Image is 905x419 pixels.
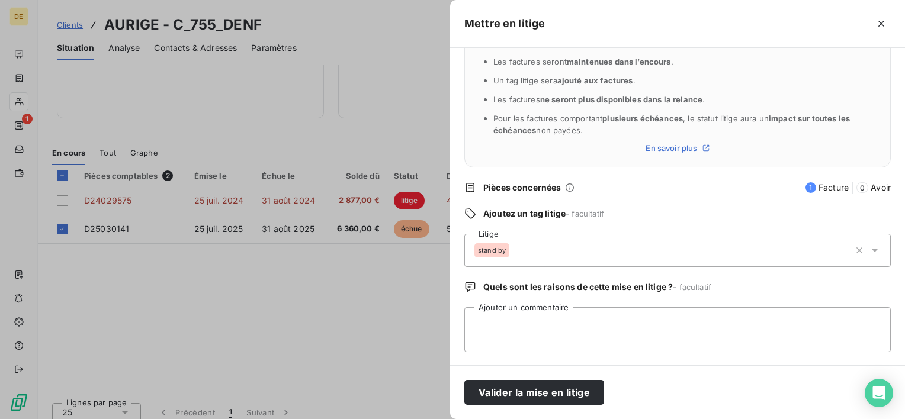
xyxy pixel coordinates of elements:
[478,247,506,254] span: stand by
[856,182,868,193] span: 0
[493,95,705,104] span: Les factures .
[540,95,702,104] span: ne seront plus disponibles dans la relance
[493,57,673,66] span: Les factures seront .
[483,208,566,218] span: Ajoutez un tag litige
[646,143,697,153] span: En savoir plus
[865,379,893,407] div: Open Intercom Messenger
[493,114,850,135] span: Pour les factures comportant , le statut litige aura un non payées.
[464,380,604,405] button: Valider la mise en litige
[464,15,545,32] h5: Mettre en litige
[483,282,673,292] span: Quels sont les raisons de cette mise en litige ?
[557,76,633,85] span: ajouté aux factures
[673,282,711,292] span: - facultatif
[483,182,561,194] span: Pièces concernées
[479,143,876,153] a: En savoir plus
[566,209,604,218] span: - facultatif
[602,114,683,123] span: plusieurs échéances
[805,182,816,193] span: 1
[805,182,891,194] span: Facture Avoir
[493,76,636,85] span: Un tag litige sera .
[567,57,671,66] span: maintenues dans l’encours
